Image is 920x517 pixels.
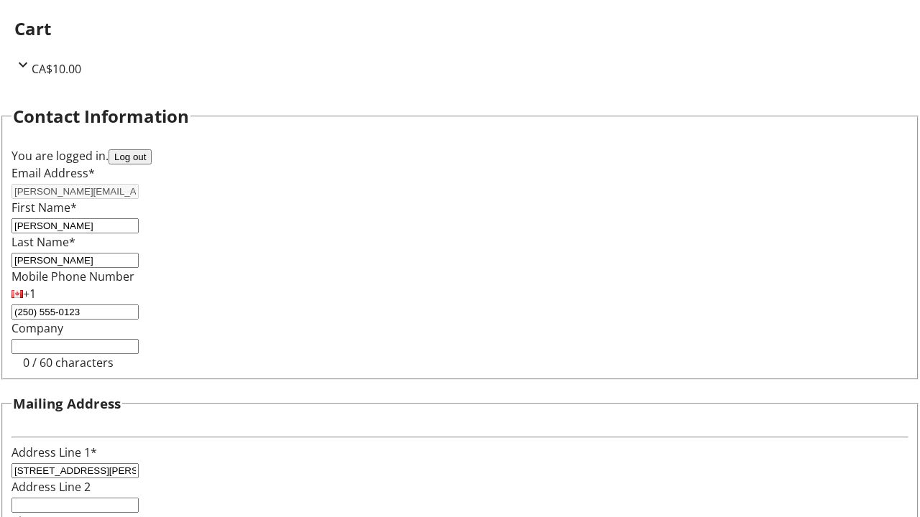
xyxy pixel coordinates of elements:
label: Email Address* [11,165,95,181]
tr-character-limit: 0 / 60 characters [23,355,114,371]
input: Address [11,463,139,478]
input: (506) 234-5678 [11,304,139,320]
label: Company [11,320,63,336]
h3: Mailing Address [13,393,121,414]
div: You are logged in. [11,147,908,164]
label: Address Line 1* [11,444,97,460]
h2: Cart [14,16,906,42]
label: Address Line 2 [11,479,91,495]
button: Log out [109,149,152,164]
label: Last Name* [11,234,75,250]
label: Mobile Phone Number [11,269,134,284]
span: CA$10.00 [32,61,81,77]
label: First Name* [11,200,77,215]
h2: Contact Information [13,103,189,129]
